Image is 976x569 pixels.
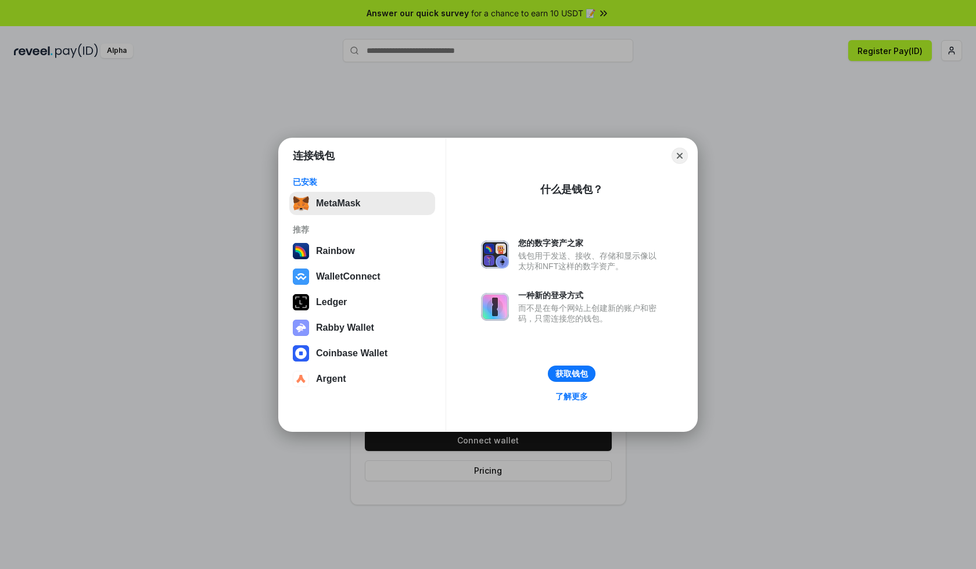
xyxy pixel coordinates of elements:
[316,323,374,333] div: Rabby Wallet
[481,293,509,321] img: svg+xml,%3Csvg%20xmlns%3D%22http%3A%2F%2Fwww.w3.org%2F2000%2Fsvg%22%20fill%3D%22none%22%20viewBox...
[481,241,509,269] img: svg+xml,%3Csvg%20xmlns%3D%22http%3A%2F%2Fwww.w3.org%2F2000%2Fsvg%22%20fill%3D%22none%22%20viewBox...
[293,243,309,259] img: svg+xml,%3Csvg%20width%3D%22120%22%20height%3D%22120%22%20viewBox%3D%220%200%20120%20120%22%20fil...
[518,303,662,324] div: 而不是在每个网站上创建新的账户和密码，只需连接您的钱包。
[289,367,435,391] button: Argent
[672,148,688,164] button: Close
[293,195,309,212] img: svg+xml,%3Csvg%20fill%3D%22none%22%20height%3D%2233%22%20viewBox%3D%220%200%2035%2033%22%20width%...
[289,316,435,339] button: Rabby Wallet
[289,265,435,288] button: WalletConnect
[316,246,355,256] div: Rainbow
[518,250,662,271] div: 钱包用于发送、接收、存储和显示像以太坊和NFT这样的数字资产。
[293,345,309,362] img: svg+xml,%3Csvg%20width%3D%2228%22%20height%3D%2228%22%20viewBox%3D%220%200%2028%2028%22%20fill%3D...
[293,294,309,310] img: svg+xml,%3Csvg%20xmlns%3D%22http%3A%2F%2Fwww.w3.org%2F2000%2Fsvg%22%20width%3D%2228%22%20height%3...
[289,291,435,314] button: Ledger
[518,290,662,300] div: 一种新的登录方式
[293,224,432,235] div: 推荐
[316,297,347,307] div: Ledger
[518,238,662,248] div: 您的数字资产之家
[289,239,435,263] button: Rainbow
[555,368,588,379] div: 获取钱包
[548,366,595,382] button: 获取钱包
[293,320,309,336] img: svg+xml,%3Csvg%20xmlns%3D%22http%3A%2F%2Fwww.w3.org%2F2000%2Fsvg%22%20fill%3D%22none%22%20viewBox...
[293,177,432,187] div: 已安装
[293,269,309,285] img: svg+xml,%3Csvg%20width%3D%2228%22%20height%3D%2228%22%20viewBox%3D%220%200%2028%2028%22%20fill%3D...
[555,391,588,402] div: 了解更多
[316,348,387,359] div: Coinbase Wallet
[289,192,435,215] button: MetaMask
[316,271,381,282] div: WalletConnect
[293,149,335,163] h1: 连接钱包
[316,374,346,384] div: Argent
[548,389,595,404] a: 了解更多
[293,371,309,387] img: svg+xml,%3Csvg%20width%3D%2228%22%20height%3D%2228%22%20viewBox%3D%220%200%2028%2028%22%20fill%3D...
[540,182,603,196] div: 什么是钱包？
[316,198,360,209] div: MetaMask
[289,342,435,365] button: Coinbase Wallet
